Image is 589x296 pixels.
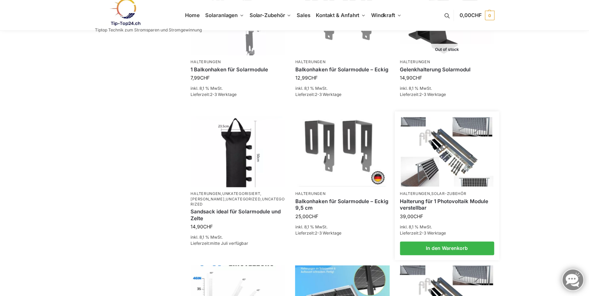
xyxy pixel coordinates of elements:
a: [PERSON_NAME] [191,197,224,201]
bdi: 12,99 [295,75,317,81]
a: Halterungen [400,59,430,64]
span: Lieferzeit: [191,241,248,246]
span: Lieferzeit: [400,92,446,97]
span: Solar-Zubehör [250,12,285,18]
span: Lieferzeit: [295,230,341,236]
bdi: 25,00 [295,213,318,219]
span: 2-3 Werktage [210,92,237,97]
p: Tiptop Technik zum Stromsparen und Stromgewinnung [95,28,202,32]
span: Lieferzeit: [191,92,237,97]
img: Sandsäcke zu Beschwerung Camping, Schirme, Pavilions-Solarmodule [191,116,285,187]
a: Balkonhaken für Solarmodule – Eckig 9,5 cm [295,198,389,211]
p: inkl. 8,1 % MwSt. [400,224,494,230]
a: 0,00CHF 0 [459,5,494,26]
img: Halterung für 1 Photovoltaik Module verstellbar [401,117,493,186]
span: Kontakt & Anfahrt [316,12,359,18]
span: Windkraft [371,12,395,18]
p: inkl. 8,1 % MwSt. [295,85,389,91]
p: inkl. 8,1 % MwSt. [295,224,389,230]
p: inkl. 8,1 % MwSt. [191,85,285,91]
span: Sales [297,12,310,18]
span: CHF [413,213,423,219]
a: Uncategorized [191,197,284,207]
a: Halterungen [400,191,430,196]
span: CHF [200,75,210,81]
p: , [400,191,494,196]
span: 2-3 Werktage [419,230,446,236]
span: CHF [412,75,422,81]
span: mitte Juli verfügbar [210,241,248,246]
a: Halterungen [295,191,325,196]
span: Lieferzeit: [295,92,341,97]
a: Balkonhaken für Solarmodule – Eckig [295,66,389,73]
bdi: 14,90 [400,75,422,81]
bdi: 14,90 [191,224,213,229]
span: Lieferzeit: [400,230,446,236]
span: CHF [471,12,482,18]
span: 2-3 Werktage [314,92,341,97]
bdi: 39,00 [400,213,423,219]
a: Solar-Zubehör [431,191,466,196]
bdi: 7,99 [191,75,210,81]
span: 0,00 [459,12,481,18]
span: CHF [203,224,213,229]
p: , , , , [191,191,285,207]
span: CHF [308,75,317,81]
a: Unkategorisiert [222,191,261,196]
span: CHF [308,213,318,219]
p: inkl. 8,1 % MwSt. [400,85,494,91]
a: Halterungen [191,191,221,196]
a: Uncategorized [226,197,261,201]
span: 2-3 Werktage [314,230,341,236]
p: inkl. 8,1 % MwSt. [191,234,285,240]
a: Halterung für 1 Photovoltaik Module verstellbar [400,198,494,211]
a: Halterungen [191,59,221,64]
a: In den Warenkorb legen: „Halterung für 1 Photovoltaik Module verstellbar“ [400,241,494,255]
a: Gelenkhalterung Solarmodul [400,66,494,73]
a: 1 Balkonhaken für Solarmodule [191,66,285,73]
span: Solaranlagen [205,12,238,18]
span: 0 [485,11,494,20]
a: Sandsack ideal für Solarmodule und Zelte [191,208,285,222]
a: Halterungen [295,59,325,64]
img: Balkonhaken eckig [295,116,389,187]
span: 2-3 Werktage [419,92,446,97]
